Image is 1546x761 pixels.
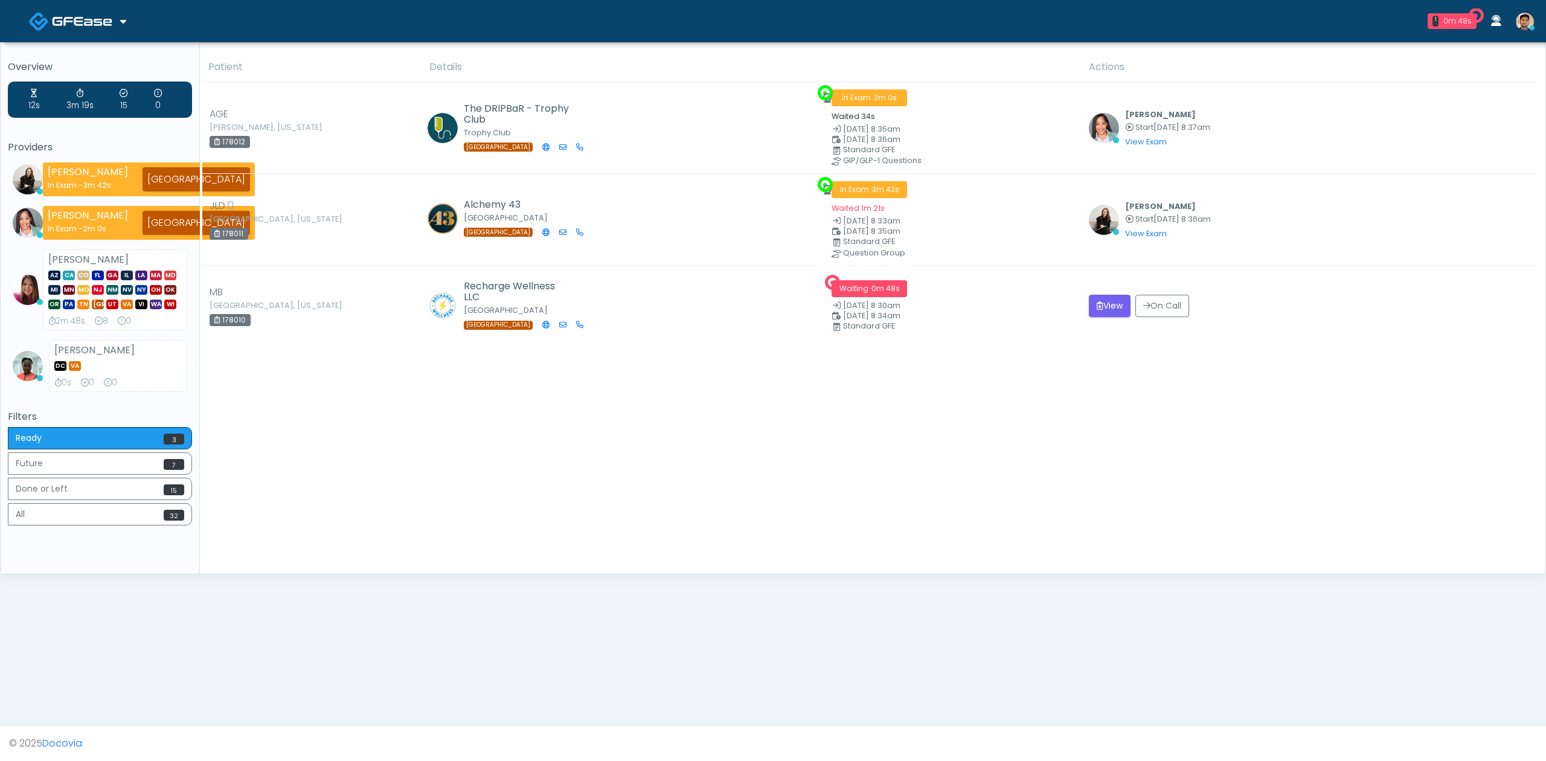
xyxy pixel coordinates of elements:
[843,226,900,236] span: [DATE] 8:35am
[154,88,162,112] div: 0
[13,275,43,305] img: Megan McComy
[1089,205,1119,235] img: Sydney Lundberg
[29,11,49,31] img: Docovia
[164,271,176,280] span: MD
[48,223,128,234] div: In Exam -
[832,181,907,198] span: In Exam ·
[48,165,128,179] strong: [PERSON_NAME]
[874,92,897,103] span: 2m 0s
[210,136,250,148] div: 178012
[464,281,569,303] h5: Recharge Wellness LLC
[1089,113,1119,143] img: Jennifer Ekeh
[66,88,94,112] div: 3m 19s
[8,452,192,475] button: Future7
[92,285,104,295] span: NJ
[843,124,900,134] span: [DATE] 8:35am
[1516,13,1534,31] img: Kenner Medina
[48,300,60,309] span: OR
[464,199,569,210] h5: Alchemy 43
[843,300,900,310] span: [DATE] 8:30am
[164,484,184,495] span: 15
[8,62,192,72] h5: Overview
[118,315,131,327] div: 0
[1420,8,1484,34] a: 1 0m 48s
[63,285,75,295] span: MN
[13,351,43,381] img: Naa Owusu-Kwarteng
[843,310,900,321] span: [DATE] 8:34am
[1125,228,1167,239] a: View Exam
[832,312,1074,320] small: Scheduled Time
[464,103,569,125] h5: The DRIPBaR - Trophy Club
[428,113,458,143] img: Robert Deevers
[832,111,875,121] small: Waited 34s
[143,167,250,191] div: [GEOGRAPHIC_DATA]
[164,434,184,445] span: 3
[871,283,900,294] span: 0m 48s
[8,427,192,449] button: Ready3
[104,377,117,389] div: 0
[832,136,1074,144] small: Scheduled Time
[422,53,1082,82] th: Details
[1125,109,1196,120] b: [PERSON_NAME]
[1135,122,1153,132] span: Start
[1443,16,1472,27] div: 0m 48s
[48,271,60,280] span: AZ
[95,315,108,327] div: 8
[106,300,118,309] span: UT
[8,503,192,525] button: All32
[92,271,104,280] span: FL
[1153,214,1211,224] span: [DATE] 8:36am
[81,377,94,389] div: 0
[77,271,89,280] span: CO
[63,271,75,280] span: CA
[210,199,225,213] span: JLD
[1125,124,1210,132] small: Started at
[92,300,104,309] span: [GEOGRAPHIC_DATA]
[8,142,192,153] h5: Providers
[135,285,147,295] span: NY
[164,510,184,521] span: 32
[464,228,533,237] span: [GEOGRAPHIC_DATA]
[1082,53,1536,82] th: Actions
[106,271,118,280] span: GA
[832,203,885,213] small: Waited 1m 21s
[83,223,106,234] span: 2m 0s
[210,302,276,309] small: [GEOGRAPHIC_DATA], [US_STATE]
[210,216,276,223] small: [GEOGRAPHIC_DATA], [US_STATE]
[1125,201,1196,211] b: [PERSON_NAME]
[464,305,548,315] small: [GEOGRAPHIC_DATA]
[54,343,135,357] strong: [PERSON_NAME]
[832,89,907,106] span: In Exam ·
[28,88,40,112] div: 12s
[8,427,192,528] div: Basic example
[872,184,899,194] span: 3m 42s
[832,126,1074,133] small: Date Created
[8,478,192,500] button: Done or Left15
[48,315,85,327] div: 2m 48s
[106,285,118,295] span: NM
[1432,16,1439,27] div: 1
[48,208,128,222] strong: [PERSON_NAME]
[464,213,548,223] small: [GEOGRAPHIC_DATA]
[210,107,228,121] span: AGE
[143,211,250,235] div: [GEOGRAPHIC_DATA]
[1125,136,1167,147] a: View Exam
[69,361,81,371] span: VA
[832,302,1074,310] small: Date Created
[843,146,1086,153] div: Standard GFE
[164,300,176,309] span: WI
[832,280,907,297] span: Waiting ·
[843,216,900,226] span: [DATE] 8:33am
[121,285,133,295] span: NV
[150,300,162,309] span: WA
[48,285,60,295] span: MI
[843,238,1086,245] div: Standard GFE
[121,300,133,309] span: VA
[120,88,127,112] div: 15
[135,300,147,309] span: VI
[428,204,458,234] img: Kelly Straeter
[428,291,458,321] img: Deborah Guerrero
[121,271,133,280] span: IL
[832,217,1074,225] small: Date Created
[29,1,126,40] a: Docovia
